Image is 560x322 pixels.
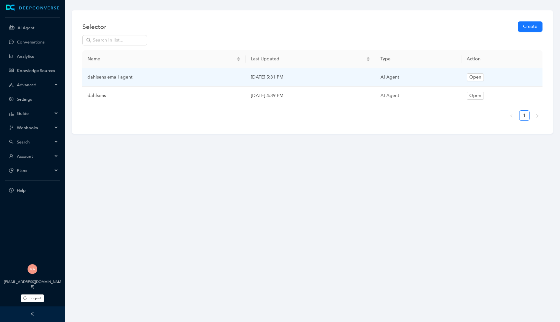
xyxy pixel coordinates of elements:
[246,50,376,68] th: Last Updated
[17,188,58,193] span: Help
[17,154,52,159] span: Account
[82,87,246,105] td: dahlsens
[506,110,517,121] button: left
[535,114,539,118] span: right
[28,264,37,274] img: 5c5f7907468957e522fad195b8a1453a
[87,56,235,63] span: Name
[93,37,143,44] input: Search in list...
[17,140,52,144] span: Search
[17,97,58,102] a: Settings
[523,23,537,30] span: Create
[29,295,41,301] span: Logout
[82,50,246,68] th: Name
[469,92,481,99] span: Open
[17,25,58,30] a: AI Agent
[9,140,14,144] span: search
[519,111,529,120] a: 1
[467,73,484,81] button: Open
[9,154,14,158] span: user
[17,68,58,73] a: Knowledge Sources
[21,294,44,302] button: Logout
[82,21,106,32] span: Selector
[17,40,58,44] a: Conversations
[9,82,14,87] span: deployment-unit
[82,68,246,87] td: dahlsens email agent
[375,50,461,68] th: Type
[251,56,365,63] span: Last Updated
[23,296,27,300] span: logout
[9,188,14,192] span: question-circle
[532,110,542,121] li: Next Page
[518,21,542,32] button: Create
[9,125,14,130] span: branches
[1,5,64,11] a: LogoDEEPCONVERSE
[246,68,376,87] td: [DATE] 5:31 PM
[519,110,530,121] li: 1
[461,50,542,68] th: Action
[86,38,91,43] span: search
[9,168,14,173] span: pie-chart
[17,82,52,87] span: Advanced
[467,92,484,100] button: Open
[17,125,52,130] span: Webhooks
[246,87,376,105] td: [DATE] 4:39 PM
[380,74,456,81] div: AI Agent
[509,114,513,118] span: left
[380,92,456,99] div: AI Agent
[532,110,542,121] button: right
[469,74,481,81] span: Open
[506,110,517,121] li: Previous Page
[17,54,58,59] a: Analytics
[17,111,52,116] span: Guide
[17,168,52,173] span: Plans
